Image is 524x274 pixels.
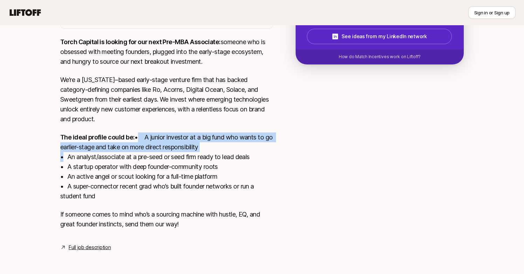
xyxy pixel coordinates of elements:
[342,32,427,41] p: See ideas from my LinkedIn network
[69,243,111,252] a: Full job description
[60,210,273,229] p: If someone comes to mind who’s a sourcing machine with hustle, EQ, and great founder instincts, s...
[60,133,135,141] strong: The ideal profile could be:
[60,132,273,201] p: • A junior investor at a big fund who wants to go earlier-stage and take on more direct responsib...
[60,75,273,124] p: We’re a [US_STATE]–based early-stage venture firm that has backed category-defining companies lik...
[60,37,273,67] p: someone who is obsessed with meeting founders, plugged into the early-stage ecosystem, and hungry...
[60,38,221,46] strong: Torch Capital is looking for our next Pre-MBA Associate:
[468,6,516,19] button: Sign in or Sign up
[307,29,452,44] button: See ideas from my LinkedIn network
[339,54,421,60] p: How do Match Incentives work on Liftoff?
